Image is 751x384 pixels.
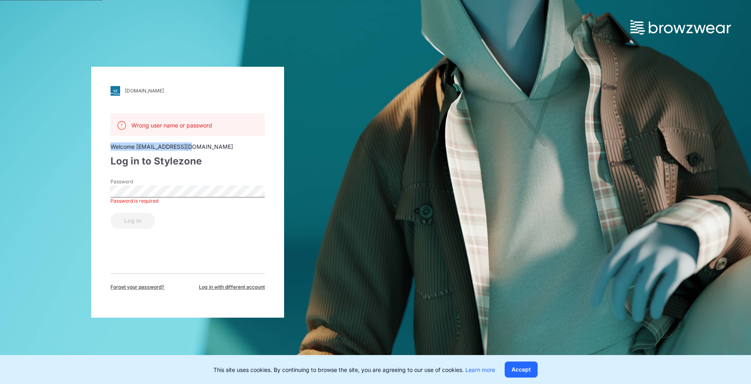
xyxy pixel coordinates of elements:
label: Password [111,178,167,185]
img: svg+xml;base64,PHN2ZyB3aWR0aD0iMjgiIGhlaWdodD0iMjgiIHZpZXdCb3g9IjAgMCAyOCAyOCIgZmlsbD0ibm9uZSIgeG... [111,86,120,96]
p: Wrong user name or password [131,121,212,129]
img: svg+xml;base64,PHN2ZyB3aWR0aD0iMjQiIGhlaWdodD0iMjQiIHZpZXdCb3g9IjAgMCAyNCAyNCIgZmlsbD0ibm9uZSIgeG... [117,121,127,130]
span: Forget your password? [111,283,164,291]
div: Welcome [EMAIL_ADDRESS][DOMAIN_NAME] [111,142,265,151]
div: Password is required [111,197,265,205]
div: [DOMAIN_NAME] [125,88,164,94]
button: Accept [505,361,538,378]
span: Log in with different account [199,283,265,291]
div: Log in to Stylezone [111,154,265,168]
a: [DOMAIN_NAME] [111,86,265,96]
img: browzwear-logo.73288ffb.svg [630,20,731,35]
a: Learn more [465,366,495,373]
p: This site uses cookies. By continuing to browse the site, you are agreeing to our use of cookies. [213,366,495,374]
